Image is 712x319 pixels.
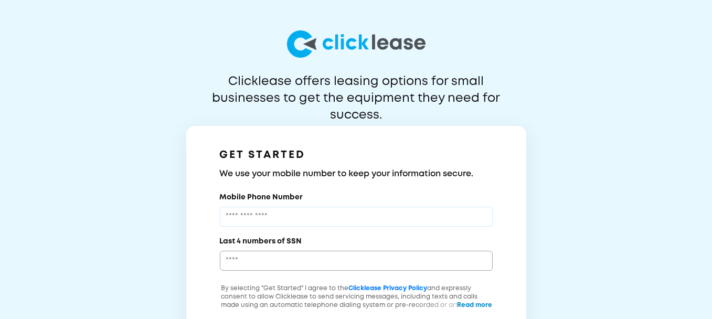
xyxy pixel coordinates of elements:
h1: GET STARTED [220,147,493,164]
a: Clicklease Privacy Policy [349,285,428,291]
h3: We use your mobile number to keep your information secure. [220,168,493,180]
label: Mobile Phone Number [220,192,303,203]
p: Clicklease offers leasing options for small businesses to get the equipment they need for success. [187,73,526,107]
label: Last 4 numbers of SSN [220,236,302,247]
img: logo-larg [287,30,426,58]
